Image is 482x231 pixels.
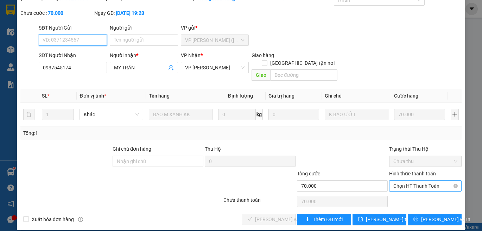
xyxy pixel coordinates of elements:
[421,216,470,223] span: [PERSON_NAME] và In
[48,10,63,16] b: 70.000
[29,216,77,223] span: Xuất hóa đơn hàng
[228,93,253,99] span: Định lượng
[168,65,174,70] span: user-add
[205,146,221,152] span: Thu Hộ
[223,196,297,208] div: Chưa thanh toán
[110,24,178,32] div: Người gửi
[413,217,418,222] span: printer
[39,24,107,32] div: SĐT Người Gửi
[353,214,406,225] button: save[PERSON_NAME] thay đổi
[313,216,343,223] span: Thêm ĐH mới
[268,93,294,99] span: Giá trị hàng
[394,109,445,120] input: 0
[39,51,107,59] div: SĐT Người Nhận
[116,10,144,16] b: [DATE] 19:23
[181,24,249,32] div: VP gửi
[23,109,34,120] button: delete
[454,184,458,188] span: close-circle
[185,62,245,73] span: VP Vũng Liêm
[94,9,167,17] div: Ngày GD:
[394,93,418,99] span: Cước hàng
[42,93,47,99] span: SL
[113,146,151,152] label: Ghi chú đơn hàng
[408,214,462,225] button: printer[PERSON_NAME] và In
[110,51,178,59] div: Người nhận
[389,171,436,176] label: Hình thức thanh toán
[366,216,422,223] span: [PERSON_NAME] thay đổi
[268,109,319,120] input: 0
[149,93,170,99] span: Tên hàng
[185,35,245,45] span: VP Trần Phú (Hàng)
[393,156,457,167] span: Chưa thu
[389,145,462,153] div: Trạng thái Thu Hộ
[297,214,351,225] button: plusThêm ĐH mới
[181,52,201,58] span: VP Nhận
[322,89,391,103] th: Ghi chú
[23,129,186,137] div: Tổng: 1
[358,217,363,222] span: save
[113,156,203,167] input: Ghi chú đơn hàng
[80,93,106,99] span: Đơn vị tính
[297,171,320,176] span: Tổng cước
[242,214,296,225] button: check[PERSON_NAME] và Giao hàng
[149,109,213,120] input: VD: Bàn, Ghế
[20,9,93,17] div: Chưa cước :
[267,59,337,67] span: [GEOGRAPHIC_DATA] tận nơi
[393,181,457,191] span: Chọn HT Thanh Toán
[270,69,337,81] input: Dọc đường
[451,109,459,120] button: plus
[325,109,388,120] input: Ghi Chú
[256,109,263,120] span: kg
[78,217,83,222] span: info-circle
[305,217,310,222] span: plus
[252,69,270,81] span: Giao
[252,52,274,58] span: Giao hàng
[84,109,139,120] span: Khác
